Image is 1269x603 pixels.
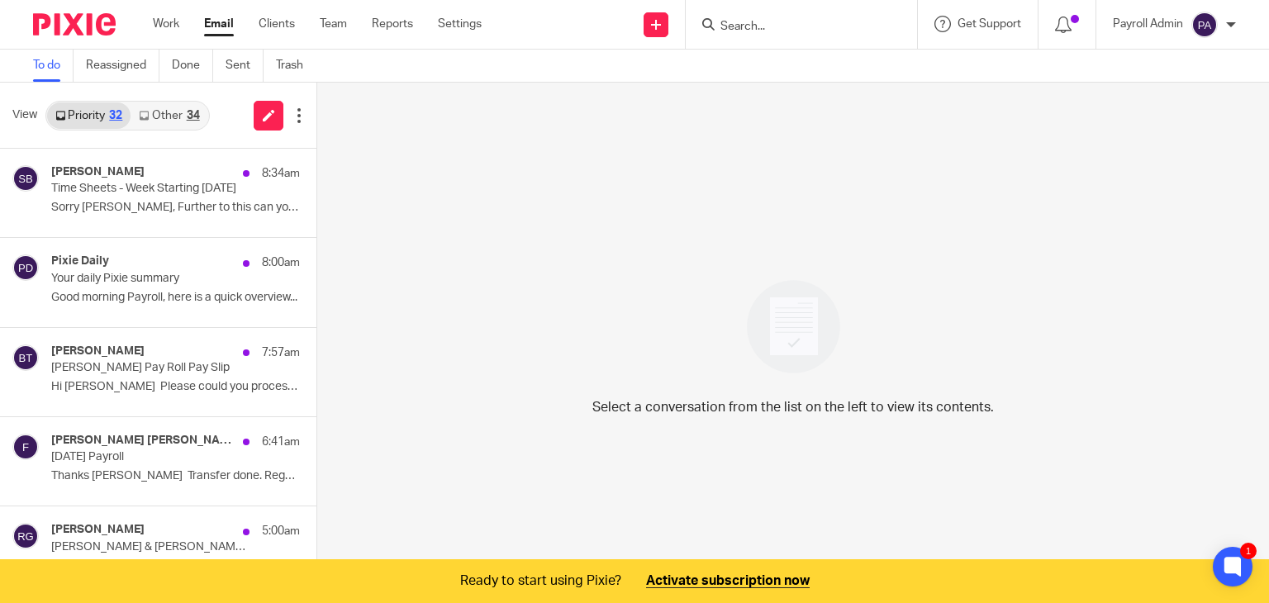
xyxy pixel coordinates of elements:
p: Hi [PERSON_NAME] Please could you process a... [51,380,300,394]
p: 8:34am [262,165,300,182]
a: Sent [226,50,264,82]
p: Payroll Admin [1113,16,1183,32]
a: Trash [276,50,316,82]
a: Other34 [131,102,207,129]
div: 34 [187,110,200,121]
img: svg%3E [12,434,39,460]
a: To do [33,50,74,82]
p: Select a conversation from the list on the left to view its contents. [592,397,994,417]
p: [DATE] Payroll [51,450,250,464]
a: Settings [438,16,482,32]
p: Thanks [PERSON_NAME] Transfer done. Regards ... [51,469,300,483]
p: [PERSON_NAME] & [PERSON_NAME]'s hours for Payroll this week [51,540,250,554]
a: Reports [372,16,413,32]
p: Your daily Pixie summary [51,272,250,286]
h4: [PERSON_NAME] [51,344,145,358]
p: Time Sheets - Week Starting [DATE] [51,182,250,196]
h4: [PERSON_NAME] [51,523,145,537]
img: image [736,269,851,384]
img: svg%3E [12,165,39,192]
a: Team [320,16,347,32]
h4: [PERSON_NAME] [PERSON_NAME], Me [51,434,235,448]
p: Sorry [PERSON_NAME], Further to this can you also... [51,201,300,215]
p: 7:57am [262,344,300,361]
a: Email [204,16,234,32]
img: svg%3E [1191,12,1218,38]
img: Pixie [33,13,116,36]
a: Work [153,16,179,32]
p: 6:41am [262,434,300,450]
h4: [PERSON_NAME] [51,165,145,179]
input: Search [719,20,867,35]
h4: Pixie Daily [51,254,109,268]
p: Good morning Payroll, here is a quick overview... [51,291,300,305]
a: Priority32 [47,102,131,129]
span: Get Support [958,18,1021,30]
a: Clients [259,16,295,32]
img: svg%3E [12,344,39,371]
span: View [12,107,37,124]
img: svg%3E [12,254,39,281]
p: 8:00am [262,254,300,271]
a: Done [172,50,213,82]
p: 5:00am [262,523,300,539]
div: 32 [109,110,122,121]
div: 1 [1240,543,1257,559]
a: Reassigned [86,50,159,82]
img: svg%3E [12,523,39,549]
p: [PERSON_NAME] Pay Roll Pay Slip [51,361,250,375]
